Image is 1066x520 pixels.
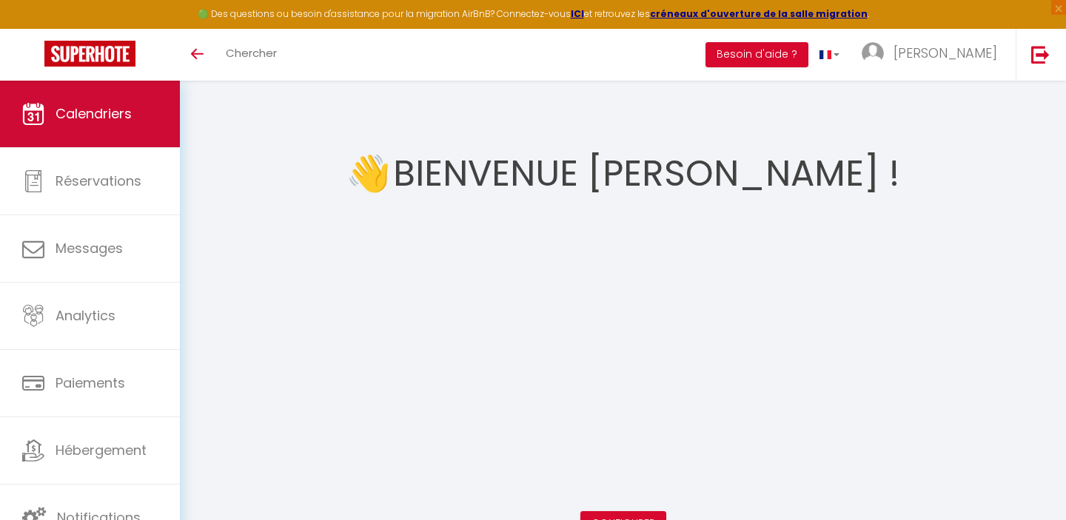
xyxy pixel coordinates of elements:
[226,45,277,61] span: Chercher
[571,7,584,20] a: ICI
[56,441,147,459] span: Hébergement
[56,306,115,325] span: Analytics
[851,29,1016,81] a: ... [PERSON_NAME]
[56,172,141,190] span: Réservations
[56,104,132,123] span: Calendriers
[650,7,868,20] a: créneaux d'ouverture de la salle migration
[44,41,135,67] img: Super Booking
[215,29,288,81] a: Chercher
[862,42,884,64] img: ...
[56,239,123,257] span: Messages
[894,44,997,62] span: [PERSON_NAME]
[705,42,808,67] button: Besoin d'aide ?
[346,146,391,201] span: 👋
[386,218,860,484] iframe: welcome-outil.mov
[56,374,125,392] span: Paiements
[393,129,899,218] h1: Bienvenue [PERSON_NAME] !
[1031,45,1050,64] img: logout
